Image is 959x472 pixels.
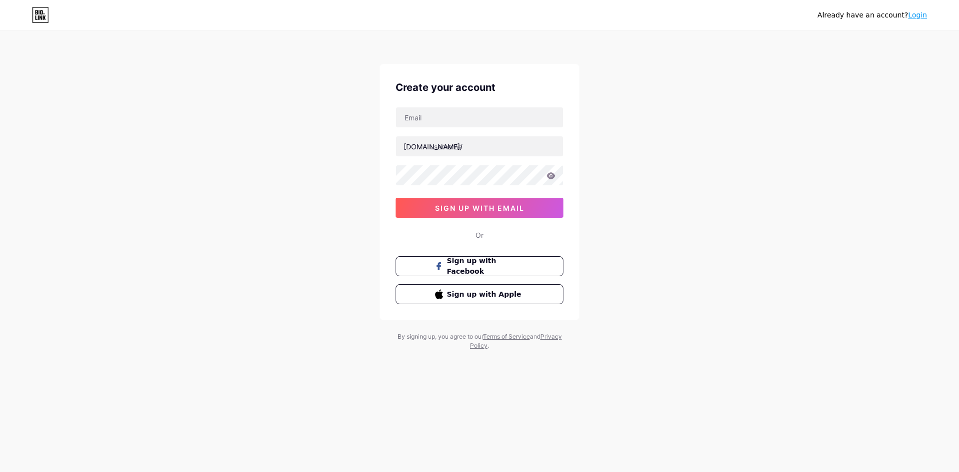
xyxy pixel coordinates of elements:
button: sign up with email [396,198,563,218]
button: Sign up with Apple [396,284,563,304]
div: Create your account [396,80,563,95]
div: By signing up, you agree to our and . [395,332,564,350]
span: Sign up with Facebook [447,256,524,277]
div: Already have an account? [818,10,927,20]
span: sign up with email [435,204,524,212]
div: [DOMAIN_NAME]/ [404,141,463,152]
input: username [396,136,563,156]
span: Sign up with Apple [447,289,524,300]
div: Or [476,230,483,240]
a: Terms of Service [483,333,530,340]
button: Sign up with Facebook [396,256,563,276]
input: Email [396,107,563,127]
a: Login [908,11,927,19]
